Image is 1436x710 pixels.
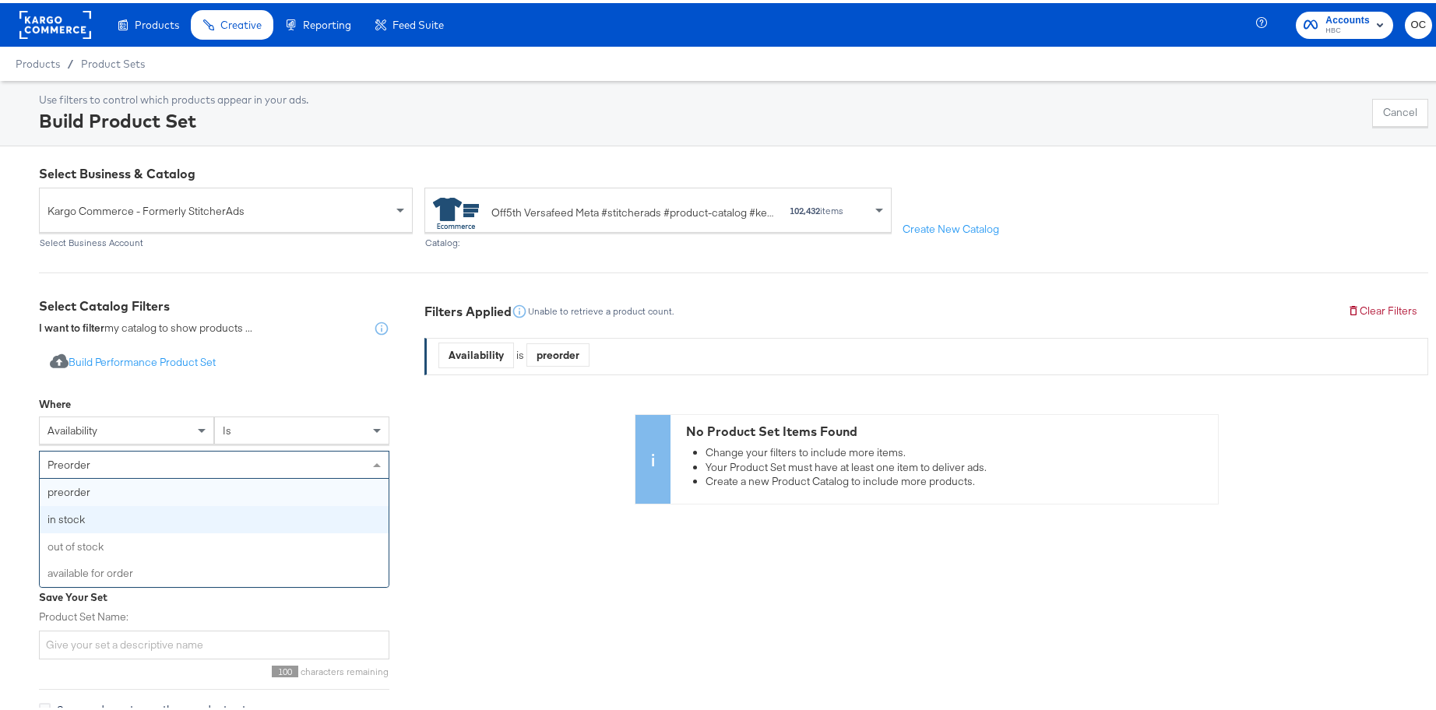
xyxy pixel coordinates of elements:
div: preorder [40,476,389,503]
div: Build Product Set [39,104,308,131]
div: available for order [40,557,389,584]
button: Cancel [1372,96,1428,124]
strong: 102,432 [790,202,820,213]
label: Product Set Name: [39,606,389,621]
button: Clear Filters [1336,294,1428,322]
div: Unable to retrieve a product count. [527,303,674,314]
div: Save Your Set [39,587,389,602]
button: AccountsHBC [1296,9,1393,36]
span: availability [48,420,97,434]
span: / [60,54,81,67]
div: my catalog to show products ... [39,318,252,333]
span: 100 [272,663,298,674]
div: No Product Set Items Found [686,420,1210,438]
span: Reporting [303,16,351,28]
div: Select Business Account [39,234,413,245]
div: Select Business & Catalog [39,162,1428,180]
div: in stock [40,503,389,530]
div: Availability [439,340,513,364]
div: out of stock [40,530,389,557]
input: Give your set a descriptive name [39,627,389,656]
span: Feed Suite [392,16,444,28]
span: is [223,420,231,434]
button: OC [1405,9,1432,36]
button: Create New Catalog [892,213,1010,241]
span: Products [135,16,179,28]
div: is [514,345,526,360]
li: Change your filters to include more items. [706,442,1210,457]
span: HBC [1325,22,1370,34]
div: characters remaining [39,663,389,674]
div: Select Catalog Filters [39,294,389,312]
div: Catalog: [424,234,892,245]
strong: I want to filter [39,318,104,332]
div: items [789,202,844,213]
div: Where [39,394,71,409]
button: Build Performance Product Set [39,346,227,374]
span: Accounts [1325,9,1370,26]
div: preorder [527,340,589,364]
span: Products [16,54,60,67]
span: Creative [220,16,262,28]
li: Your Product Set must have at least one item to deliver ads. [706,457,1210,472]
div: Use filters to control which products appear in your ads. [39,90,308,104]
div: Off5th Versafeed Meta #stitcherads #product-catalog #keep [491,202,773,218]
span: preorder [48,455,90,469]
span: Kargo Commerce - Formerly StitcherAds [48,195,392,221]
div: Filters Applied [424,300,512,318]
li: Create a new Product Catalog to include more products. [706,471,1210,486]
span: OC [1411,13,1426,31]
a: Product Sets [81,54,145,67]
